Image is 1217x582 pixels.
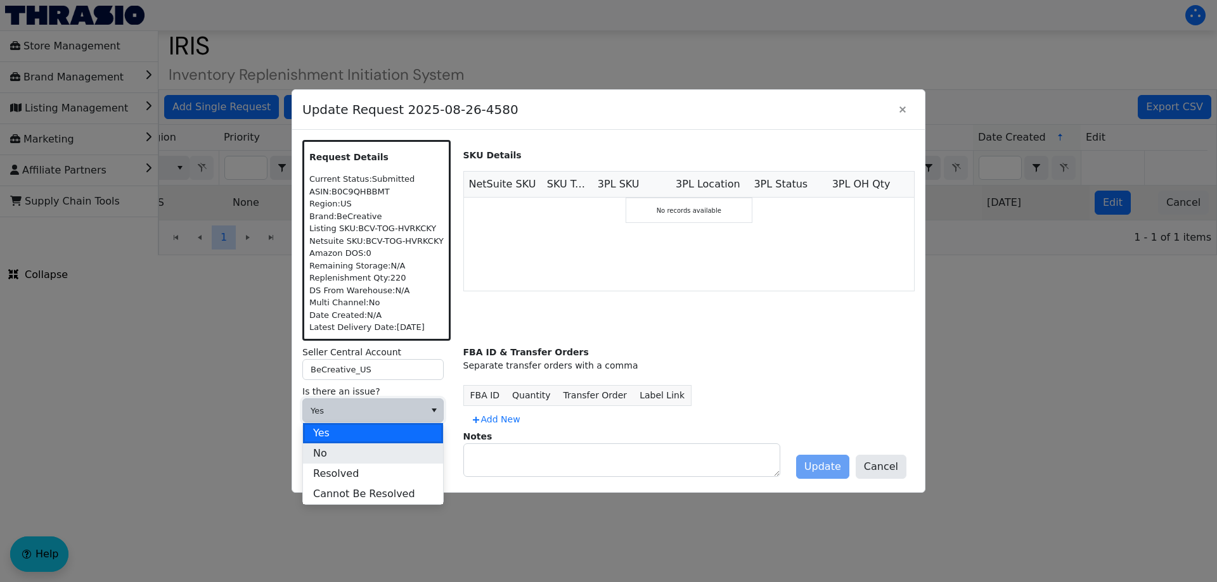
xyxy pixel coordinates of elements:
span: 3PL Status [754,177,808,192]
span: 3PL SKU [598,177,640,192]
th: Label Link [633,385,691,405]
span: Cannot Be Resolved [313,486,415,502]
span: NetSuite SKU [469,177,536,192]
button: select [425,399,443,422]
span: Add New [471,413,520,426]
span: 3PL OH Qty [832,177,891,192]
p: SKU Details [463,149,915,162]
span: Cancel [864,459,898,474]
button: Cancel [856,455,906,479]
span: Yes [311,405,417,417]
div: Amazon DOS: 0 [309,247,444,260]
div: Region: US [309,198,444,210]
button: Close [891,98,915,122]
div: Listing SKU: BCV-TOG-HVRKCKY [309,222,444,235]
div: Date Created: N/A [309,309,444,322]
p: Request Details [309,151,444,164]
button: Add New [463,409,528,430]
span: SKU Type [547,177,588,192]
div: Current Status: Submitted [309,173,444,186]
div: Remaining Storage: N/A [309,260,444,272]
th: Transfer Order [557,385,634,405]
span: Resolved [313,466,359,481]
label: Is there an issue? [302,385,453,398]
span: Update Request 2025-08-26-4580 [302,94,891,125]
span: 3PL Location [676,177,740,192]
div: Brand: BeCreative [309,210,444,223]
div: No records available [626,198,752,223]
div: Netsuite SKU: BCV-TOG-HVRKCKY [309,235,444,248]
span: Yes [313,426,330,441]
th: FBA ID [463,385,506,405]
div: ASIN: B0C9QHBBMT [309,186,444,198]
label: Seller Central Account [302,346,453,359]
label: Notes [463,431,493,441]
span: No [313,446,327,461]
div: Replenishment Qty: 220 [309,272,444,284]
th: Quantity [506,385,557,405]
div: Latest Delivery Date: [DATE] [309,321,444,334]
div: Separate transfer orders with a comma [463,359,915,372]
div: Multi Channel: No [309,296,444,309]
div: DS From Warehouse: N/A [309,284,444,297]
div: FBA ID & Transfer Orders [463,346,915,359]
